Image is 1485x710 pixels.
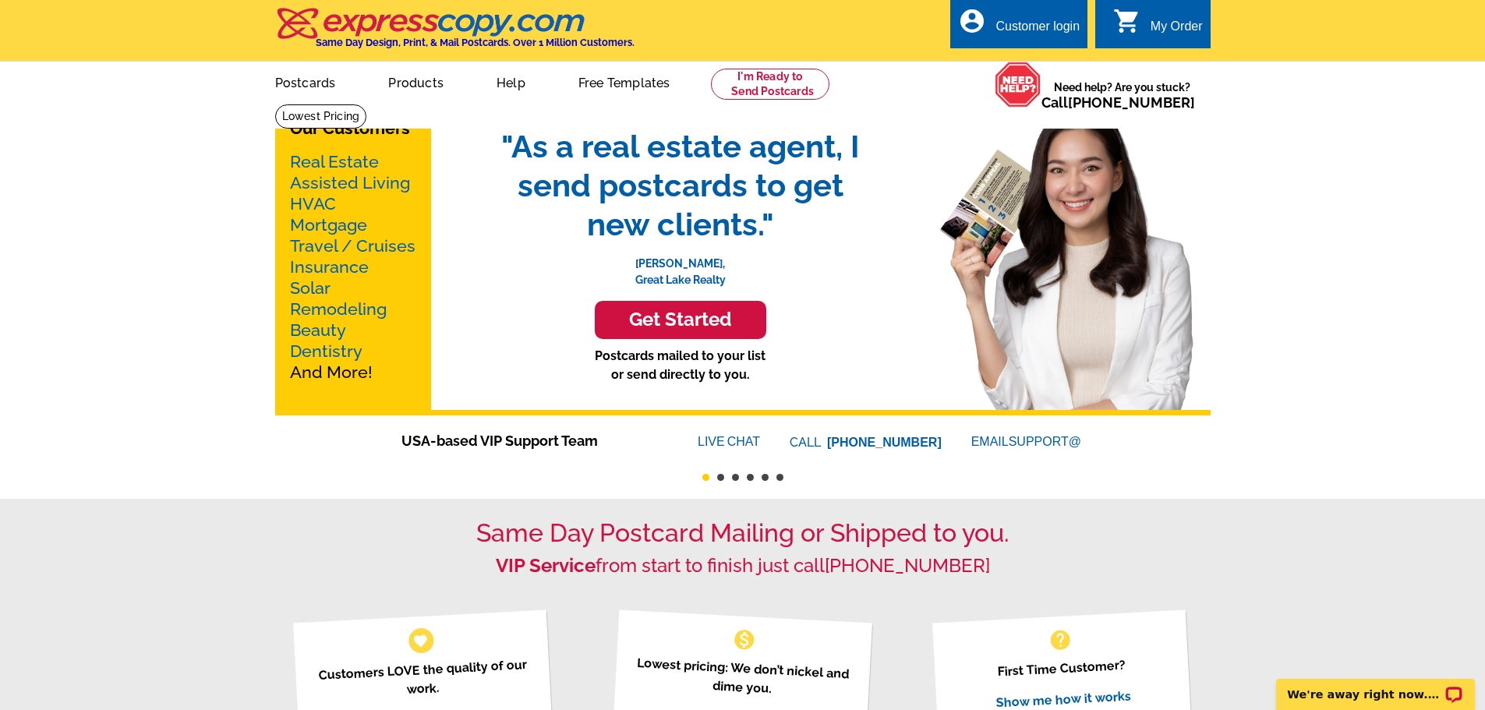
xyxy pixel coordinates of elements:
a: Get Started [486,301,875,339]
a: LIVECHAT [698,435,760,448]
p: Lowest pricing: We don’t nickel and dime you. [632,653,853,702]
h4: Same Day Design, Print, & Mail Postcards. Over 1 Million Customers. [316,37,635,48]
button: 3 of 6 [732,474,739,481]
a: account_circle Customer login [958,17,1080,37]
button: 2 of 6 [717,474,724,481]
h1: Same Day Postcard Mailing or Shipped to you. [275,518,1211,548]
a: Solar [290,278,331,298]
a: Insurance [290,257,369,277]
a: Products [363,63,468,100]
a: Assisted Living [290,173,410,193]
font: LIVE [698,433,727,451]
a: Free Templates [553,63,695,100]
p: First Time Customer? [952,653,1172,684]
i: shopping_cart [1113,7,1141,35]
i: account_circle [958,7,986,35]
a: Beauty [290,320,346,340]
a: Same Day Design, Print, & Mail Postcards. Over 1 Million Customers. [275,19,635,48]
p: [PERSON_NAME], Great Lake Realty [486,244,875,288]
div: Customer login [995,19,1080,41]
span: monetization_on [732,627,757,652]
p: Postcards mailed to your list or send directly to you. [486,347,875,384]
a: [PHONE_NUMBER] [1068,94,1195,111]
a: HVAC [290,194,336,214]
button: 4 of 6 [747,474,754,481]
a: Mortgage [290,215,367,235]
h2: from start to finish just call [275,555,1211,578]
a: shopping_cart My Order [1113,17,1203,37]
a: Show me how it works [995,688,1131,710]
span: "As a real estate agent, I send postcards to get new clients." [486,127,875,244]
a: [PHONE_NUMBER] [825,554,990,577]
span: Need help? Are you stuck? [1041,79,1203,111]
h3: Get Started [614,309,747,331]
div: My Order [1151,19,1203,41]
font: CALL [790,433,823,452]
img: help [995,62,1041,108]
span: USA-based VIP Support Team [401,430,651,451]
a: Travel / Cruises [290,236,415,256]
p: And More! [290,151,416,383]
strong: VIP Service [496,554,596,577]
a: Remodeling [290,299,387,319]
iframe: LiveChat chat widget [1266,661,1485,710]
a: EMAILSUPPORT@ [971,435,1084,448]
button: 6 of 6 [776,474,783,481]
a: Postcards [250,63,361,100]
p: Customers LOVE the quality of our work. [313,655,533,704]
button: 5 of 6 [762,474,769,481]
a: Real Estate [290,152,379,171]
a: [PHONE_NUMBER] [827,436,942,449]
a: Help [472,63,550,100]
font: SUPPORT@ [1009,433,1084,451]
a: Dentistry [290,341,362,361]
span: favorite [412,632,429,648]
span: Call [1041,94,1195,111]
span: help [1048,627,1073,652]
button: 1 of 6 [702,474,709,481]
